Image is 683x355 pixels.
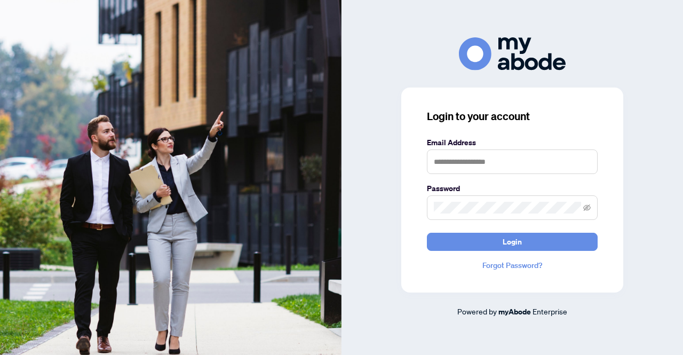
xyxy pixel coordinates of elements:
a: myAbode [498,306,531,318]
span: Enterprise [533,306,567,316]
a: Forgot Password? [427,259,598,271]
label: Email Address [427,137,598,148]
span: Powered by [457,306,497,316]
button: Login [427,233,598,251]
label: Password [427,183,598,194]
span: Login [503,233,522,250]
h3: Login to your account [427,109,598,124]
img: ma-logo [459,37,566,70]
span: eye-invisible [583,204,591,211]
